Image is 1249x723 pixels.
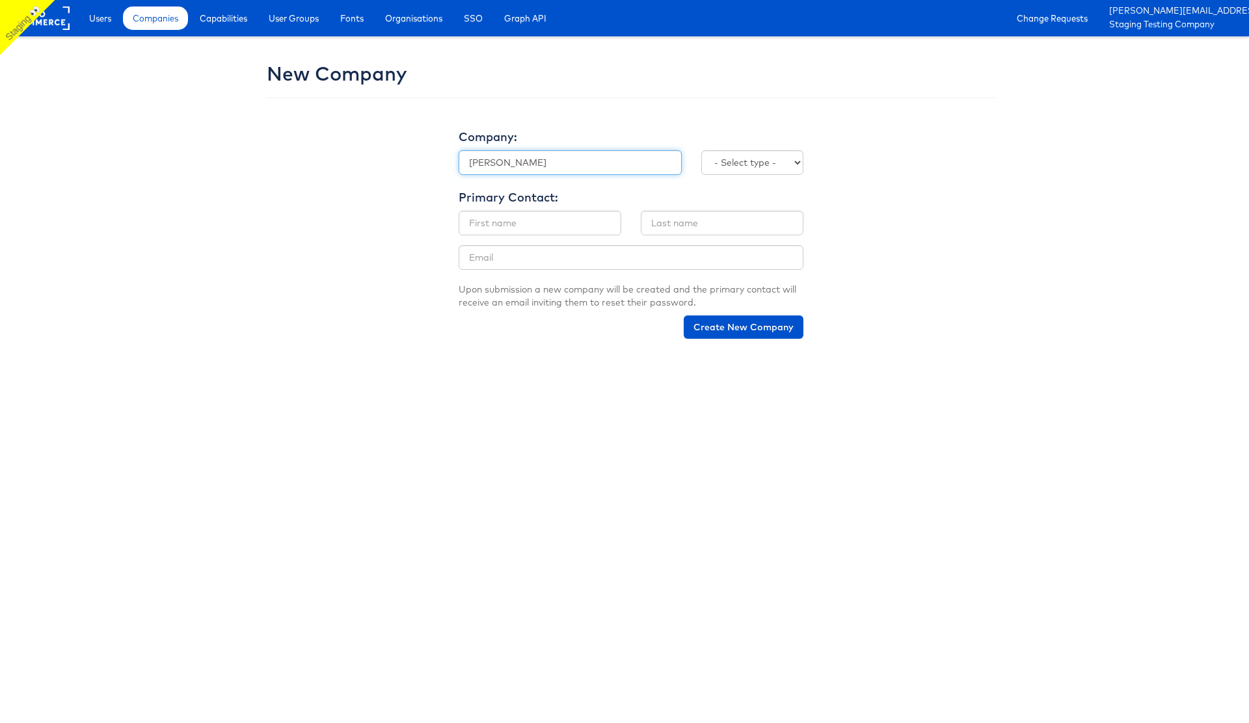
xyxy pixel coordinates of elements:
span: Companies [133,12,178,25]
a: Organisations [375,7,452,30]
button: Create New Company [684,315,803,339]
span: Users [89,12,111,25]
span: Fonts [340,12,364,25]
a: Capabilities [190,7,257,30]
span: Organisations [385,12,442,25]
input: Email [459,245,803,270]
span: SSO [464,12,483,25]
a: Users [79,7,121,30]
a: Staging Testing Company [1109,18,1239,32]
h4: Primary Contact: [459,191,803,204]
input: Name [459,150,682,175]
p: Upon submission a new company will be created and the primary contact will receive an email invit... [459,283,803,309]
span: Graph API [504,12,546,25]
a: User Groups [259,7,329,30]
a: Graph API [494,7,556,30]
input: Last name [641,211,803,235]
a: Fonts [330,7,373,30]
h4: Company: [459,131,803,144]
input: First name [459,211,621,235]
a: Companies [123,7,188,30]
select: Choose from either Internal (staff) or External (client) [701,150,803,175]
a: SSO [454,7,492,30]
h2: New Company [267,63,995,85]
span: Capabilities [200,12,247,25]
a: Change Requests [1007,7,1097,30]
a: [PERSON_NAME][EMAIL_ADDRESS][PERSON_NAME][DOMAIN_NAME] [1109,5,1239,18]
span: User Groups [269,12,319,25]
